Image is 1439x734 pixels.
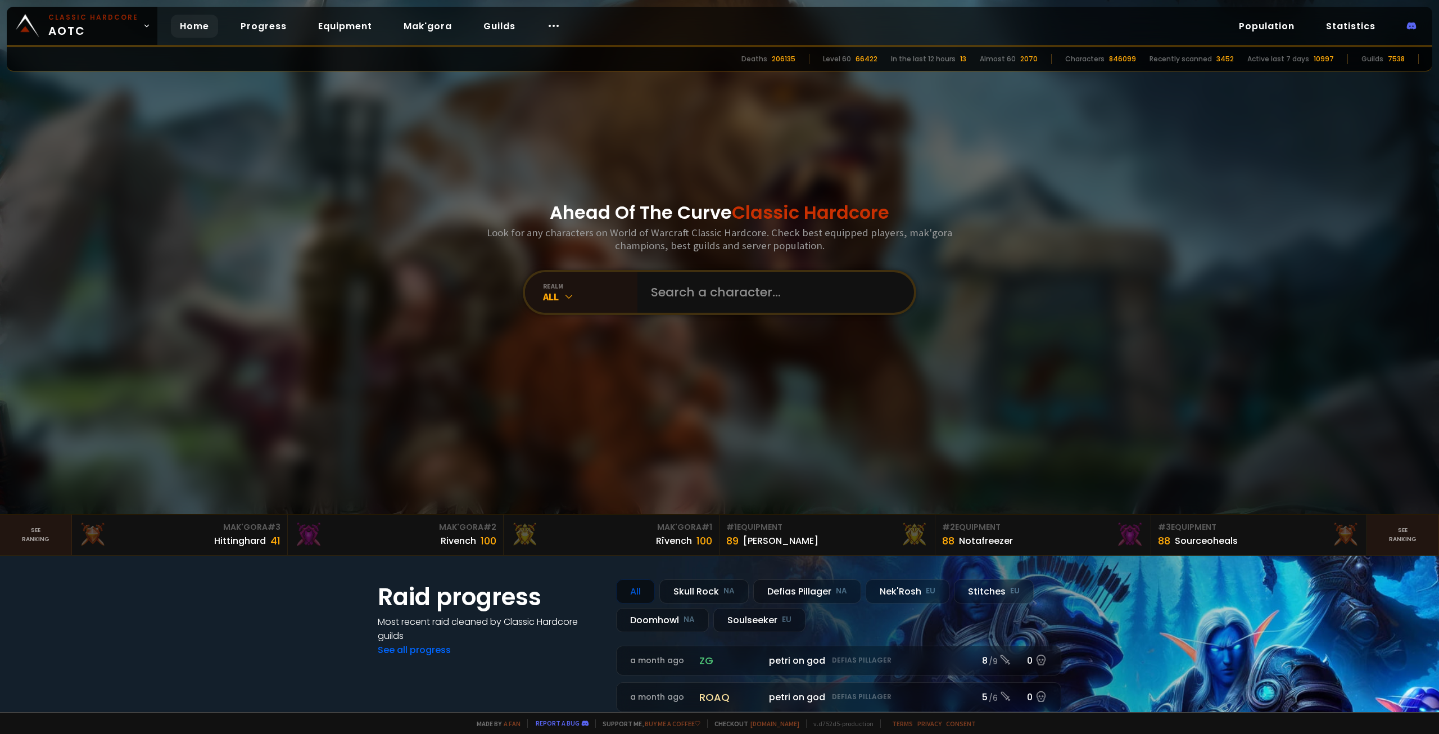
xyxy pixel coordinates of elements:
div: Deaths [741,54,767,64]
div: Characters [1065,54,1105,64]
div: Equipment [942,521,1144,533]
div: Sourceoheals [1175,534,1238,548]
span: AOTC [48,12,138,39]
div: Almost 60 [980,54,1016,64]
div: Notafreezer [959,534,1013,548]
a: Population [1230,15,1304,38]
h1: Raid progress [378,579,603,615]
span: # 2 [942,521,955,533]
a: Privacy [917,719,942,728]
a: Mak'Gora#2Rivench100 [288,515,504,555]
div: Soulseeker [713,608,806,632]
a: Mak'Gora#1Rîvench100 [504,515,719,555]
div: Mak'Gora [79,521,280,533]
small: EU [926,586,935,597]
div: 66422 [856,54,877,64]
div: Nek'Rosh [866,579,949,604]
a: Mak'gora [395,15,461,38]
div: Equipment [1158,521,1360,533]
div: 89 [726,533,739,548]
small: NA [723,586,735,597]
small: EU [1010,586,1020,597]
a: #3Equipment88Sourceoheals [1151,515,1367,555]
span: # 3 [268,521,280,533]
div: 2070 [1020,54,1038,64]
h3: Look for any characters on World of Warcraft Classic Hardcore. Check best equipped players, mak'g... [482,226,957,252]
a: Equipment [309,15,381,38]
small: NA [684,614,695,625]
div: 846099 [1109,54,1136,64]
a: Report a bug [536,719,580,727]
div: Mak'Gora [295,521,496,533]
div: Doomhowl [616,608,709,632]
div: Rivench [441,534,476,548]
span: v. d752d5 - production [806,719,874,728]
a: Classic HardcoreAOTC [7,7,157,45]
div: Skull Rock [659,579,749,604]
span: Support me, [595,719,700,728]
span: # 2 [483,521,496,533]
div: Level 60 [823,54,851,64]
small: Classic Hardcore [48,12,138,22]
a: [DOMAIN_NAME] [750,719,799,728]
a: a month agozgpetri on godDefias Pillager8 /90 [616,646,1061,676]
span: # 1 [702,521,712,533]
div: 3452 [1216,54,1234,64]
div: Stitches [954,579,1034,604]
a: Seeranking [1367,515,1439,555]
span: Checkout [707,719,799,728]
a: See all progress [378,643,451,656]
a: Guilds [474,15,524,38]
span: Classic Hardcore [732,200,889,225]
div: Rîvench [656,534,692,548]
a: Mak'Gora#3Hittinghard41 [72,515,288,555]
div: realm [543,282,637,290]
a: #1Equipment89[PERSON_NAME] [719,515,935,555]
div: 88 [1158,533,1170,548]
div: 10997 [1314,54,1334,64]
div: Equipment [726,521,928,533]
div: 100 [481,533,496,548]
div: Mak'Gora [510,521,712,533]
a: Consent [946,719,976,728]
a: Home [171,15,218,38]
a: #2Equipment88Notafreezer [935,515,1151,555]
a: Progress [232,15,296,38]
small: EU [782,614,791,625]
div: Active last 7 days [1247,54,1309,64]
small: NA [836,586,847,597]
span: Made by [470,719,521,728]
div: Recently scanned [1150,54,1212,64]
div: Hittinghard [214,534,266,548]
input: Search a character... [644,272,900,313]
div: 100 [696,533,712,548]
span: # 3 [1158,521,1171,533]
div: In the last 12 hours [891,54,956,64]
div: All [543,290,637,303]
a: Terms [892,719,913,728]
div: [PERSON_NAME] [743,534,818,548]
div: 88 [942,533,954,548]
h1: Ahead Of The Curve [550,199,889,226]
div: Guilds [1361,54,1383,64]
a: Buy me a coffee [645,719,700,728]
div: 7538 [1388,54,1405,64]
h4: Most recent raid cleaned by Classic Hardcore guilds [378,615,603,643]
a: Statistics [1317,15,1384,38]
span: # 1 [726,521,737,533]
div: Defias Pillager [753,579,861,604]
div: 13 [960,54,966,64]
a: a month agoroaqpetri on godDefias Pillager5 /60 [616,682,1061,712]
div: 206135 [772,54,795,64]
div: All [616,579,655,604]
a: a fan [504,719,521,728]
div: 41 [270,533,280,548]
